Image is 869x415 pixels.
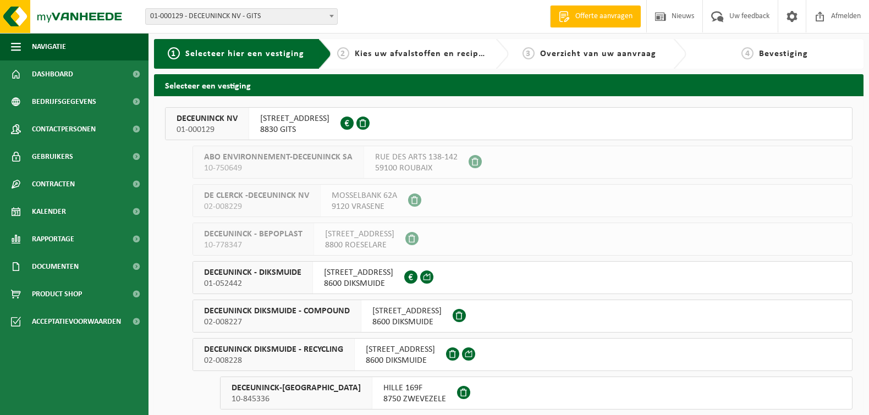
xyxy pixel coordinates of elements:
span: Kies uw afvalstoffen en recipiënten [355,49,506,58]
span: 8600 DIKSMUIDE [372,317,442,328]
span: Rapportage [32,225,74,253]
span: Documenten [32,253,79,280]
span: Product Shop [32,280,82,308]
span: [STREET_ADDRESS] [324,267,393,278]
span: 02-008229 [204,201,309,212]
span: DECEUNINCK - DIKSMUIDE [204,267,301,278]
span: Overzicht van uw aanvraag [540,49,656,58]
span: 01-000129 - DECEUNINCK NV - GITS [145,8,338,25]
span: 59100 ROUBAIX [375,163,458,174]
a: Offerte aanvragen [550,5,641,27]
span: RUE DES ARTS 138-142 [375,152,458,163]
span: 4 [741,47,754,59]
button: DECEUNINCK DIKSMUIDE - COMPOUND 02-008227 [STREET_ADDRESS]8600 DIKSMUIDE [193,300,853,333]
span: [STREET_ADDRESS] [260,113,329,124]
span: DECEUNINCK DIKSMUIDE - COMPOUND [204,306,350,317]
span: 01-000129 [177,124,238,135]
span: Contactpersonen [32,115,96,143]
span: 8800 ROESELARE [325,240,394,251]
span: DECEUNINCK NV [177,113,238,124]
span: 02-008227 [204,317,350,328]
span: 8750 ZWEVEZELE [383,394,446,405]
span: DECEUNINCK - BEPOPLAST [204,229,302,240]
span: Selecteer hier een vestiging [185,49,304,58]
span: [STREET_ADDRESS] [325,229,394,240]
span: Bedrijfsgegevens [32,88,96,115]
span: Acceptatievoorwaarden [32,308,121,335]
span: 8600 DIKSMUIDE [324,278,393,289]
h2: Selecteer een vestiging [154,74,864,96]
span: MOSSELBANK 62A [332,190,397,201]
span: 01-000129 - DECEUNINCK NV - GITS [146,9,337,24]
button: DECEUNINCK-[GEOGRAPHIC_DATA] 10-845336 HILLE 169F8750 ZWEVEZELE [220,377,853,410]
span: 10-778347 [204,240,302,251]
span: Kalender [32,198,66,225]
span: Dashboard [32,60,73,88]
span: ABO ENVIRONNEMENT-DECEUNINCK SA [204,152,353,163]
button: DECEUNINCK DIKSMUIDE - RECYCLING 02-008228 [STREET_ADDRESS]8600 DIKSMUIDE [193,338,853,371]
span: 3 [522,47,535,59]
span: 1 [168,47,180,59]
span: Bevestiging [759,49,808,58]
span: 8830 GITS [260,124,329,135]
span: 9120 VRASENE [332,201,397,212]
span: [STREET_ADDRESS] [366,344,435,355]
span: Gebruikers [32,143,73,170]
span: Offerte aanvragen [573,11,635,22]
span: HILLE 169F [383,383,446,394]
span: 8600 DIKSMUIDE [366,355,435,366]
span: DECEUNINCK DIKSMUIDE - RECYCLING [204,344,343,355]
span: 02-008228 [204,355,343,366]
span: 01-052442 [204,278,301,289]
button: DECEUNINCK - DIKSMUIDE 01-052442 [STREET_ADDRESS]8600 DIKSMUIDE [193,261,853,294]
span: DECEUNINCK-[GEOGRAPHIC_DATA] [232,383,361,394]
span: [STREET_ADDRESS] [372,306,442,317]
span: Contracten [32,170,75,198]
span: DE CLERCK -DECEUNINCK NV [204,190,309,201]
span: 2 [337,47,349,59]
span: Navigatie [32,33,66,60]
span: 10-845336 [232,394,361,405]
span: 10-750649 [204,163,353,174]
button: DECEUNINCK NV 01-000129 [STREET_ADDRESS]8830 GITS [165,107,853,140]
